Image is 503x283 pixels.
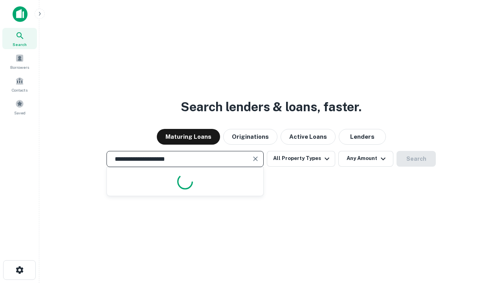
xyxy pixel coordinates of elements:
[339,129,386,145] button: Lenders
[14,110,26,116] span: Saved
[267,151,335,167] button: All Property Types
[464,220,503,258] iframe: Chat Widget
[12,87,28,93] span: Contacts
[10,64,29,70] span: Borrowers
[2,28,37,49] a: Search
[13,41,27,48] span: Search
[250,153,261,164] button: Clear
[2,51,37,72] a: Borrowers
[13,6,28,22] img: capitalize-icon.png
[2,74,37,95] a: Contacts
[157,129,220,145] button: Maturing Loans
[281,129,336,145] button: Active Loans
[2,96,37,118] a: Saved
[338,151,393,167] button: Any Amount
[181,97,362,116] h3: Search lenders & loans, faster.
[223,129,277,145] button: Originations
